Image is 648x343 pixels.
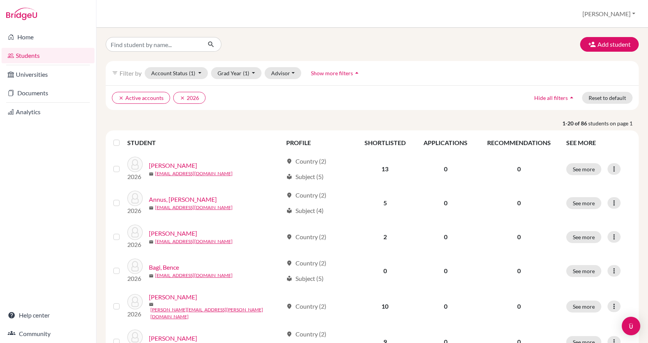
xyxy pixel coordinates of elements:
[106,37,201,52] input: Find student by name...
[282,133,356,152] th: PROFILE
[415,186,477,220] td: 0
[353,69,361,77] i: arrow_drop_up
[415,254,477,288] td: 0
[243,70,249,76] span: (1)
[286,275,292,282] span: local_library
[127,172,143,181] p: 2026
[286,329,326,339] div: Country (2)
[2,326,94,341] a: Community
[580,37,639,52] button: Add student
[149,206,154,210] span: mail
[127,294,143,309] img: Bálint, Aliz
[112,70,118,76] i: filter_list
[149,263,179,272] a: Bagi, Bence
[481,302,557,311] p: 0
[265,67,301,79] button: Advisor
[127,240,143,249] p: 2026
[356,133,415,152] th: SHORTLISTED
[481,164,557,174] p: 0
[127,133,282,152] th: STUDENT
[2,67,94,82] a: Universities
[286,172,324,181] div: Subject (5)
[149,195,217,204] a: Annus, [PERSON_NAME]
[2,85,94,101] a: Documents
[286,191,326,200] div: Country (2)
[149,240,154,244] span: mail
[286,208,292,214] span: local_library
[286,259,326,268] div: Country (2)
[2,308,94,323] a: Help center
[304,67,367,79] button: Show more filtersarrow_drop_up
[356,186,415,220] td: 5
[2,29,94,45] a: Home
[562,133,636,152] th: SEE MORE
[150,306,283,320] a: [PERSON_NAME][EMAIL_ADDRESS][PERSON_NAME][DOMAIN_NAME]
[149,229,197,238] a: [PERSON_NAME]
[149,292,197,302] a: [PERSON_NAME]
[211,67,262,79] button: Grad Year(1)
[127,259,143,274] img: Bagi, Bence
[149,161,197,170] a: [PERSON_NAME]
[112,92,170,104] button: clearActive accounts
[145,67,208,79] button: Account Status(1)
[6,8,37,20] img: Bridge-U
[415,133,477,152] th: APPLICATIONS
[286,302,326,311] div: Country (2)
[149,274,154,278] span: mail
[568,94,575,101] i: arrow_drop_up
[118,95,124,101] i: clear
[356,220,415,254] td: 2
[189,70,195,76] span: (1)
[173,92,206,104] button: clear2026
[127,225,143,240] img: Areniello Scharli, Dávid
[127,191,143,206] img: Annus, Dorottya
[415,288,477,325] td: 0
[481,198,557,208] p: 0
[588,119,639,127] span: students on page 1
[286,234,292,240] span: location_on
[155,238,233,245] a: [EMAIL_ADDRESS][DOMAIN_NAME]
[566,231,601,243] button: See more
[286,232,326,242] div: Country (2)
[566,301,601,313] button: See more
[566,163,601,175] button: See more
[286,158,292,164] span: location_on
[356,152,415,186] td: 13
[155,272,233,279] a: [EMAIL_ADDRESS][DOMAIN_NAME]
[2,48,94,63] a: Students
[566,265,601,277] button: See more
[127,157,143,172] img: Ábrahám, Emma
[286,303,292,309] span: location_on
[286,174,292,180] span: local_library
[120,69,142,77] span: Filter by
[149,302,154,307] span: mail
[2,104,94,120] a: Analytics
[579,7,639,21] button: [PERSON_NAME]
[286,260,292,266] span: location_on
[180,95,185,101] i: clear
[477,133,562,152] th: RECOMMENDATIONS
[622,317,640,335] div: Open Intercom Messenger
[481,266,557,275] p: 0
[127,309,143,319] p: 2026
[415,220,477,254] td: 0
[566,197,601,209] button: See more
[528,92,582,104] button: Hide all filtersarrow_drop_up
[286,192,292,198] span: location_on
[311,70,353,76] span: Show more filters
[582,92,633,104] button: Reset to default
[415,152,477,186] td: 0
[149,334,197,343] a: [PERSON_NAME]
[286,331,292,337] span: location_on
[534,95,568,101] span: Hide all filters
[155,204,233,211] a: [EMAIL_ADDRESS][DOMAIN_NAME]
[481,232,557,242] p: 0
[286,157,326,166] div: Country (2)
[562,119,588,127] strong: 1-20 of 86
[356,254,415,288] td: 0
[127,274,143,283] p: 2026
[356,288,415,325] td: 10
[286,206,324,215] div: Subject (4)
[286,274,324,283] div: Subject (5)
[149,172,154,176] span: mail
